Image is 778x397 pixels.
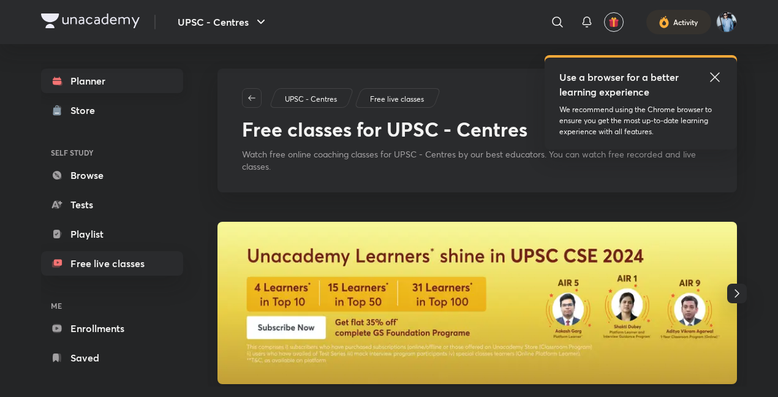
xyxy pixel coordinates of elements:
[41,192,183,217] a: Tests
[370,94,424,105] p: Free live classes
[283,94,339,105] a: UPSC - Centres
[217,222,737,384] img: banner
[41,251,183,276] a: Free live classes
[41,222,183,246] a: Playlist
[41,346,183,370] a: Saved
[285,94,337,105] p: UPSC - Centres
[41,98,183,123] a: Store
[41,69,183,93] a: Planner
[659,15,670,29] img: activity
[242,148,712,173] p: Watch free online coaching classes for UPSC - Centres by our best educators. You can watch free r...
[559,104,722,137] p: We recommend using the Chrome browser to ensure you get the most up-to-date learning experience w...
[170,10,276,34] button: UPSC - Centres
[41,295,183,316] h6: ME
[41,13,140,28] img: Company Logo
[41,163,183,187] a: Browse
[368,94,426,105] a: Free live classes
[716,12,737,32] img: Shipu
[242,118,527,141] h1: Free classes for UPSC - Centres
[41,142,183,163] h6: SELF STUDY
[70,103,102,118] div: Store
[608,17,619,28] img: avatar
[559,70,681,99] h5: Use a browser for a better learning experience
[41,13,140,31] a: Company Logo
[41,316,183,341] a: Enrollments
[217,222,737,386] a: banner
[604,12,624,32] button: avatar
